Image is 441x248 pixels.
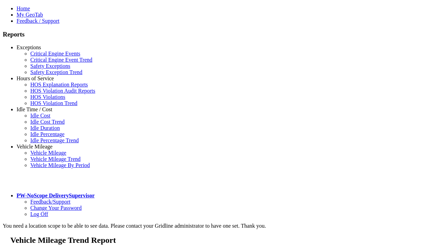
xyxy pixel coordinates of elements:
a: Vehicle Mileage [17,144,52,149]
a: HOS Violation Trend [30,100,78,106]
a: Idle Percentage Trend [30,137,79,143]
a: HOS Violations [30,94,65,100]
div: You need a location scope to be able to see data. Please contact your Gridline administrator to h... [3,223,438,229]
h2: Vehicle Mileage Trend Report [10,236,438,245]
a: Feedback / Support [17,18,59,24]
a: Idle Cost [30,113,50,118]
a: My GeoTab [17,12,43,18]
a: Feedback/Support [30,199,70,205]
a: Safety Exceptions [30,63,70,69]
a: Idle Duration [30,125,60,131]
a: Vehicle Mileage Trend [30,156,81,162]
a: Idle Cost Trend [30,119,65,125]
h3: Reports [3,31,438,38]
a: Home [17,6,30,11]
a: HOS Violation Audit Reports [30,88,95,94]
a: Exceptions [17,44,41,50]
a: PW-NoScope DeliverySupervisor [17,193,94,198]
a: Critical Engine Event Trend [30,57,92,63]
a: Idle Time / Cost [17,106,52,112]
a: Hours of Service [17,75,54,81]
a: Log Off [30,211,48,217]
a: Idle Percentage [30,131,64,137]
a: Safety Exception Trend [30,69,82,75]
a: Change Your Password [30,205,82,211]
a: HOS Explanation Reports [30,82,88,87]
a: Vehicle Mileage By Period [30,162,90,168]
a: Critical Engine Events [30,51,80,56]
a: Vehicle Mileage [30,150,66,156]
